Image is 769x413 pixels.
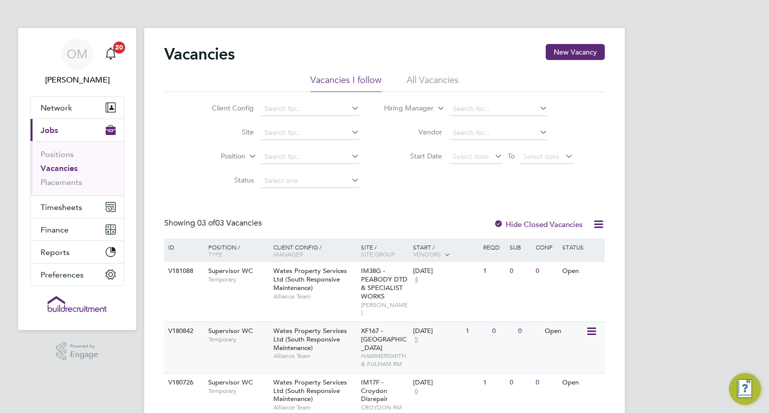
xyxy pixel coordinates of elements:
[273,250,303,258] span: Manager
[166,262,201,280] div: V181088
[261,102,359,116] input: Search for...
[542,322,586,340] div: Open
[560,373,603,392] div: Open
[413,327,461,335] div: [DATE]
[30,38,124,86] a: OM[PERSON_NAME]
[481,262,507,280] div: 1
[196,127,254,136] label: Site
[273,403,356,411] span: Alliance Team
[507,238,533,255] div: Sub
[208,326,253,335] span: Supervisor WC
[523,152,559,161] span: Select date
[411,238,481,263] div: Start /
[31,196,124,218] button: Timesheets
[361,403,409,411] span: CROYDON RM
[533,238,559,255] div: Conf
[358,238,411,262] div: Site /
[41,225,69,234] span: Finance
[208,275,268,283] span: Temporary
[273,292,356,300] span: Alliance Team
[113,41,125,53] span: 20
[166,238,201,255] div: ID
[413,275,420,284] span: 4
[261,126,359,140] input: Search for...
[271,238,358,262] div: Client Config /
[273,352,356,360] span: Alliance Team
[101,38,121,70] a: 20
[729,373,761,405] button: Engage Resource Center
[31,241,124,263] button: Reports
[164,44,235,64] h2: Vacancies
[208,335,268,343] span: Temporary
[384,127,442,136] label: Vendor
[70,350,98,359] span: Engage
[201,238,271,262] div: Position /
[507,262,533,280] div: 0
[413,378,478,387] div: [DATE]
[208,250,222,258] span: Type
[30,296,124,312] a: Go to home page
[449,126,548,140] input: Search for...
[361,352,409,367] span: HAMMERSMITH & FULHAM RM
[546,44,605,60] button: New Vacancy
[208,378,253,386] span: Supervisor WC
[560,238,603,255] div: Status
[361,378,388,403] span: IM17F - Croydon Disrepair
[376,103,434,113] label: Hiring Manager
[361,250,395,258] span: Site Group
[449,102,548,116] input: Search for...
[166,373,201,392] div: V180726
[490,322,516,340] div: 0
[533,262,559,280] div: 0
[361,326,407,352] span: XF167 - [GEOGRAPHIC_DATA]
[48,296,107,312] img: buildrec-logo-retina.png
[261,174,359,188] input: Select one
[507,373,533,392] div: 0
[208,266,253,275] span: Supervisor WC
[196,175,254,184] label: Status
[31,141,124,195] div: Jobs
[31,218,124,240] button: Finance
[407,74,459,92] li: All Vacancies
[494,219,583,229] label: Hide Closed Vacancies
[361,266,408,300] span: IM38G - PEABODY DTD & SPECIALIST WORKS
[18,28,136,330] nav: Main navigation
[30,74,124,86] span: Odran McCarthy
[453,152,489,161] span: Select date
[31,96,124,118] button: Network
[41,163,78,173] a: Vacancies
[164,218,264,228] div: Showing
[533,373,559,392] div: 0
[463,322,489,340] div: 1
[413,250,441,258] span: Vendors
[413,387,420,395] span: 6
[41,270,84,279] span: Preferences
[361,301,409,316] span: [PERSON_NAME]
[41,103,72,112] span: Network
[481,373,507,392] div: 1
[197,218,262,228] span: 03 Vacancies
[481,238,507,255] div: Reqd
[273,378,347,403] span: Wates Property Services Ltd (South Responsive Maintenance)
[41,202,82,212] span: Timesheets
[67,47,88,60] span: OM
[261,150,359,164] input: Search for...
[560,262,603,280] div: Open
[505,149,518,162] span: To
[196,103,254,112] label: Client Config
[208,387,268,395] span: Temporary
[41,177,82,187] a: Placements
[273,266,347,292] span: Wates Property Services Ltd (South Responsive Maintenance)
[413,335,420,344] span: 5
[70,342,98,350] span: Powered by
[188,151,245,161] label: Position
[41,247,70,257] span: Reports
[516,322,542,340] div: 0
[41,125,58,135] span: Jobs
[31,119,124,141] button: Jobs
[310,74,381,92] li: Vacancies I follow
[166,322,201,340] div: V180842
[273,326,347,352] span: Wates Property Services Ltd (South Responsive Maintenance)
[31,263,124,285] button: Preferences
[197,218,215,228] span: 03 of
